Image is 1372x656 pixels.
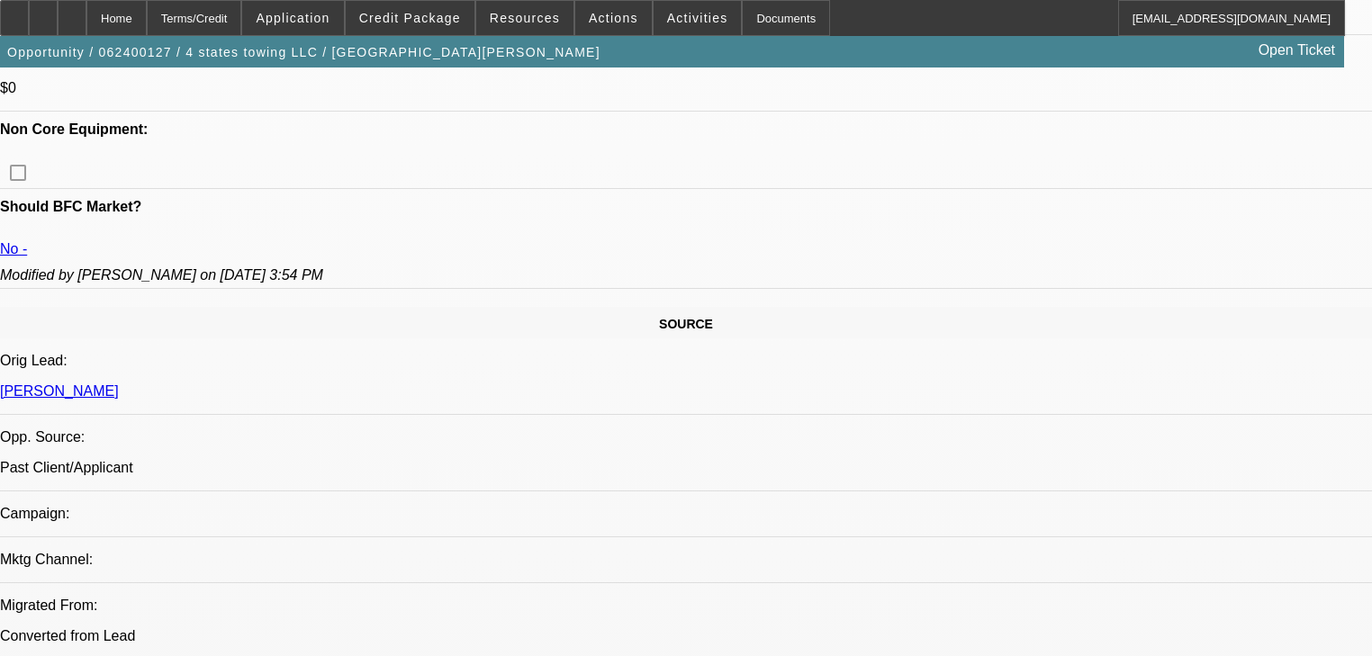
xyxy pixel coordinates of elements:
span: Credit Package [359,11,461,25]
span: Application [256,11,329,25]
button: Actions [575,1,652,35]
span: Actions [589,11,638,25]
span: Activities [667,11,728,25]
span: Resources [490,11,560,25]
button: Application [242,1,343,35]
button: Activities [654,1,742,35]
span: Opportunity / 062400127 / 4 states towing LLC / [GEOGRAPHIC_DATA][PERSON_NAME] [7,45,600,59]
span: SOURCE [659,317,713,331]
button: Credit Package [346,1,474,35]
button: Resources [476,1,573,35]
a: Open Ticket [1251,35,1342,66]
